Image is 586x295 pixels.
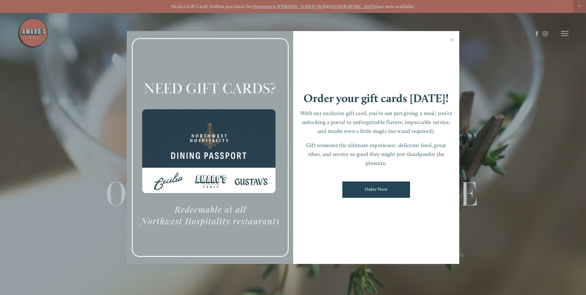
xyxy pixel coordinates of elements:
[446,32,458,49] a: Close
[420,151,429,157] em: you
[299,109,453,135] p: With our exclusive gift card, you’re not just giving a meal; you’re unlocking a portal to unforge...
[304,93,449,104] h1: Order your gift cards [DATE]!
[342,181,410,198] a: Order Now
[299,141,453,167] p: Gift someone the ultimate experience: delicious food, great vibes, and service so good they might...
